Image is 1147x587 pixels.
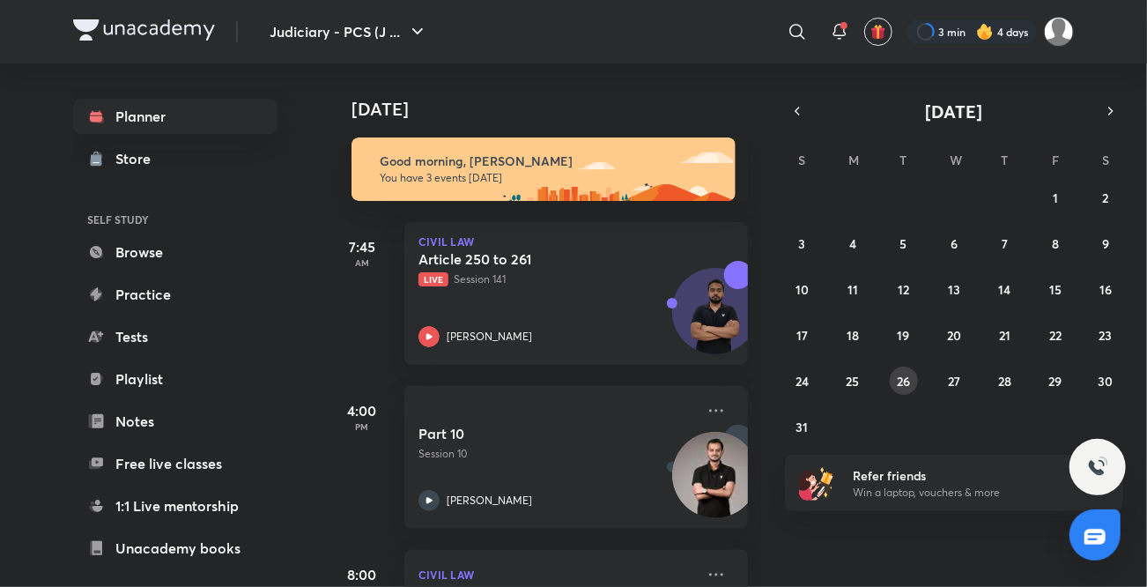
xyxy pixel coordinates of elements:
abbr: August 16, 2025 [1099,281,1112,298]
p: Civil Law [418,236,734,247]
abbr: Monday [848,152,859,168]
button: August 3, 2025 [788,229,817,257]
abbr: August 27, 2025 [948,373,960,390]
abbr: August 5, 2025 [900,235,907,252]
h4: [DATE] [351,99,766,120]
img: Shivangee Singh [1044,17,1074,47]
button: August 20, 2025 [940,321,968,349]
p: AM [327,257,397,268]
button: August 26, 2025 [890,367,918,395]
a: Tests [73,319,277,354]
img: ttu [1087,457,1108,478]
abbr: August 24, 2025 [795,373,809,390]
button: August 15, 2025 [1041,275,1069,303]
button: August 7, 2025 [990,229,1018,257]
abbr: August 18, 2025 [847,327,859,344]
button: [DATE] [810,99,1099,123]
img: avatar [870,24,886,40]
img: morning [351,137,736,201]
abbr: August 8, 2025 [1052,235,1059,252]
p: Civil Law [418,564,695,585]
a: Store [73,141,277,176]
button: August 22, 2025 [1041,321,1069,349]
button: August 17, 2025 [788,321,817,349]
button: August 11, 2025 [839,275,867,303]
abbr: August 28, 2025 [998,373,1011,390]
button: Judiciary - PCS (J ... [259,14,439,49]
abbr: August 9, 2025 [1102,235,1109,252]
a: Unacademy books [73,531,277,566]
h6: SELF STUDY [73,204,277,234]
button: August 23, 2025 [1091,321,1120,349]
button: August 4, 2025 [839,229,867,257]
button: August 14, 2025 [990,275,1018,303]
abbr: August 31, 2025 [796,419,809,435]
abbr: August 23, 2025 [1099,327,1113,344]
img: referral [799,465,834,501]
button: August 31, 2025 [788,412,817,441]
abbr: Saturday [1102,152,1109,168]
abbr: August 6, 2025 [951,235,958,252]
h5: 7:45 [327,236,397,257]
p: [PERSON_NAME] [447,493,532,509]
abbr: Sunday [799,152,806,168]
abbr: August 10, 2025 [795,281,809,298]
abbr: August 29, 2025 [1048,373,1062,390]
abbr: August 17, 2025 [796,327,808,344]
button: August 5, 2025 [890,229,918,257]
abbr: Wednesday [950,152,962,168]
button: August 10, 2025 [788,275,817,303]
h6: Refer friends [853,466,1069,485]
img: streak [976,23,994,41]
abbr: Thursday [1001,152,1008,168]
abbr: August 4, 2025 [849,235,856,252]
button: August 1, 2025 [1041,183,1069,212]
button: avatar [864,18,892,46]
a: Playlist [73,361,277,397]
span: [DATE] [926,100,983,123]
abbr: August 7, 2025 [1002,235,1008,252]
abbr: August 20, 2025 [947,327,961,344]
abbr: August 14, 2025 [998,281,1010,298]
button: August 6, 2025 [940,229,968,257]
button: August 28, 2025 [990,367,1018,395]
abbr: August 13, 2025 [948,281,960,298]
a: Company Logo [73,19,215,45]
p: Session 141 [418,271,695,287]
a: Practice [73,277,277,312]
abbr: August 11, 2025 [847,281,858,298]
p: You have 3 events [DATE] [380,171,720,185]
abbr: August 19, 2025 [898,327,910,344]
img: Company Logo [73,19,215,41]
abbr: August 1, 2025 [1053,189,1058,206]
button: August 8, 2025 [1041,229,1069,257]
button: August 16, 2025 [1091,275,1120,303]
button: August 9, 2025 [1091,229,1120,257]
p: PM [327,421,397,432]
button: August 25, 2025 [839,367,867,395]
h5: Article 250 to 261 [418,250,638,268]
div: Store [115,148,161,169]
a: Planner [73,99,277,134]
p: Session 10 [418,446,695,462]
abbr: August 15, 2025 [1049,281,1062,298]
button: August 24, 2025 [788,367,817,395]
a: Notes [73,404,277,439]
button: August 2, 2025 [1091,183,1120,212]
p: Win a laptop, vouchers & more [853,485,1069,501]
abbr: August 2, 2025 [1103,189,1109,206]
abbr: August 3, 2025 [799,235,806,252]
a: Browse [73,234,277,270]
h5: Part 10 [418,425,638,442]
abbr: Tuesday [900,152,907,168]
a: 1:1 Live mentorship [73,488,277,524]
abbr: August 22, 2025 [1049,327,1062,344]
img: Avatar [673,278,758,362]
button: August 18, 2025 [839,321,867,349]
h5: 4:00 [327,400,397,421]
button: August 29, 2025 [1041,367,1069,395]
h5: 8:00 [327,564,397,585]
button: August 27, 2025 [940,367,968,395]
h6: Good morning, [PERSON_NAME] [380,153,720,169]
a: Free live classes [73,446,277,481]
